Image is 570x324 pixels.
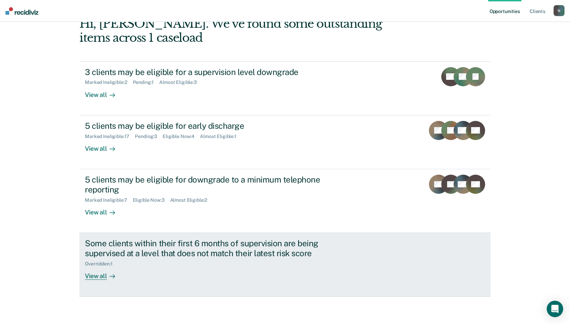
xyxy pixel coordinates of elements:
a: 5 clients may be eligible for early dischargeMarked Ineligible:17Pending:3Eligible Now:4Almost El... [79,115,491,169]
div: Pending : 3 [135,134,163,139]
div: 5 clients may be eligible for early discharge [85,121,325,131]
div: View all [85,203,123,216]
button: N [554,5,565,16]
div: View all [85,139,123,152]
img: Recidiviz [5,7,38,15]
div: Eligible Now : 3 [133,197,170,203]
div: Open Intercom Messenger [547,301,563,317]
div: Some clients within their first 6 months of supervision are being supervised at a level that does... [85,238,325,258]
div: Overridden : 1 [85,261,118,267]
div: Almost Eligible : 1 [200,134,242,139]
div: Almost Eligible : 3 [159,79,202,85]
a: 3 clients may be eligible for a supervision level downgradeMarked Ineligible:2Pending:1Almost Eli... [79,61,491,115]
div: Eligible Now : 4 [163,134,200,139]
div: 3 clients may be eligible for a supervision level downgrade [85,67,325,77]
div: Hi, [PERSON_NAME]. We’ve found some outstanding items across 1 caseload [79,17,408,45]
div: View all [85,266,123,280]
div: 5 clients may be eligible for downgrade to a minimum telephone reporting [85,175,325,195]
a: Some clients within their first 6 months of supervision are being supervised at a level that does... [79,233,491,297]
a: 5 clients may be eligible for downgrade to a minimum telephone reportingMarked Ineligible:7Eligib... [79,169,491,233]
div: View all [85,85,123,99]
div: Almost Eligible : 2 [170,197,213,203]
div: Marked Ineligible : 17 [85,134,135,139]
div: Marked Ineligible : 2 [85,79,132,85]
div: Pending : 1 [133,79,160,85]
div: Marked Ineligible : 7 [85,197,132,203]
